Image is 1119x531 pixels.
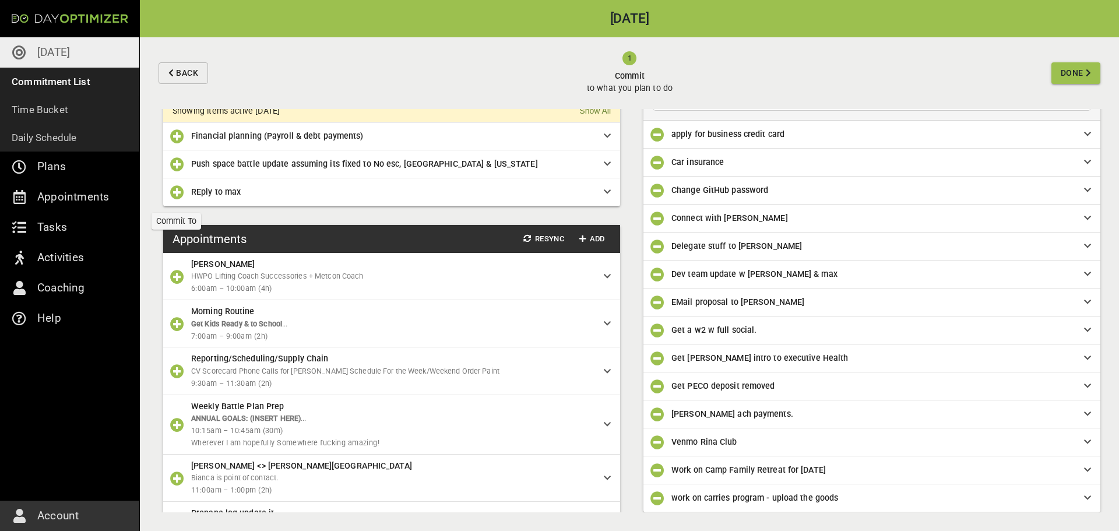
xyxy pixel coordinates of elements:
div: work on carries program - upload the goods [643,484,1100,512]
span: [PERSON_NAME] ach payments. [671,409,793,419]
span: [PERSON_NAME] <> [PERSON_NAME][GEOGRAPHIC_DATA] [191,461,412,470]
span: Done [1061,66,1083,80]
div: Connect with [PERSON_NAME] [643,205,1100,233]
div: [PERSON_NAME] ach payments. [643,400,1100,428]
span: Push space battle update assuming its fixed to No esc, [GEOGRAPHIC_DATA] & [US_STATE] [191,159,538,168]
p: Tasks [37,218,67,237]
div: Change GitHub password [643,177,1100,205]
span: [PERSON_NAME] [191,259,255,269]
span: EMail proposal to [PERSON_NAME] [671,297,804,307]
button: Add [573,230,611,248]
button: Committo what you plan to do [213,37,1047,109]
div: Work on Camp Family Retreat for [DATE] [643,456,1100,484]
div: [PERSON_NAME]HWPO Lifting Coach Successories + Metcon Coach6:00am – 10:00am (4h) [163,253,620,300]
span: Add [578,233,606,246]
span: Get PECO deposit removed [671,381,775,391]
span: 9:30am – 11:30am (2h) [191,378,594,390]
div: EMail proposal to [PERSON_NAME] [643,289,1100,317]
span: Bianca is point of contact. [191,473,278,482]
span: 6:00am – 10:00am (4h) [191,283,594,295]
button: Done [1051,62,1100,84]
h3: Appointments [173,230,247,248]
p: Showing items [173,106,230,115]
p: Time Bucket [12,101,68,118]
span: Dev team update w [PERSON_NAME] & max [671,269,838,279]
a: Show All [579,105,611,117]
span: Delegate stuff to [PERSON_NAME] [671,241,802,251]
div: apply for business credit card [643,121,1100,149]
span: Reporting/Scheduling/Supply Chain [191,354,328,363]
span: Weekly Battle Plan Prep [191,402,284,411]
p: Activities [37,248,84,267]
span: Car insurance [671,157,724,167]
span: ANNUAL GOALS: (INSERT HERE) [191,414,301,423]
span: Work on Camp Family Retreat for [DATE] [671,465,826,474]
button: Resync [519,230,569,248]
div: REply to max [163,178,620,206]
p: Plans [37,157,66,176]
span: 10:15am – 10:45am (30m) [191,425,594,437]
span: Get [PERSON_NAME] intro to executive Health [671,353,848,363]
span: Get Kids Ready & to School [191,319,282,328]
div: Weekly Battle Plan PrepANNUAL GOALS: (INSERT HERE)...10:15am – 10:45am (30m)Wherever I am hopeful... [163,395,620,455]
span: Resync [523,233,564,246]
div: [PERSON_NAME] <> [PERSON_NAME][GEOGRAPHIC_DATA]Bianca is point of contact.11:00am – 1:00pm (2h) [163,455,620,502]
div: Financial planning (Payroll & debt payments) [163,122,620,150]
p: Daily Schedule [12,129,77,146]
span: Propane log update it [191,508,274,518]
span: ... [301,414,306,423]
div: Morning RoutineGet Kids Ready & to School...7:00am – 9:00am (2h) [163,300,620,347]
div: Get PECO deposit removed [643,372,1100,400]
span: Connect with [PERSON_NAME] [671,213,788,223]
div: Dev team update w [PERSON_NAME] & max [643,261,1100,289]
div: Get [PERSON_NAME] intro to executive Health [643,344,1100,372]
span: Financial planning (Payroll & debt payments) [191,131,363,140]
span: 7:00am – 9:00am (2h) [191,330,594,343]
p: to what you plan to do [587,82,673,94]
div: Delegate stuff to [PERSON_NAME] [643,233,1100,261]
img: Day Optimizer [12,14,128,23]
span: Commit [587,70,673,82]
h2: [DATE] [140,12,1119,26]
p: Account [37,507,79,525]
span: HWPO Lifting Coach Successories + Metcon Coach [191,272,363,280]
span: REply to max [191,187,241,196]
span: work on carries program - upload the goods [671,493,838,502]
p: Help [37,309,61,328]
div: Car insurance [643,149,1100,177]
p: [DATE] [37,43,70,62]
p: Coaching [37,279,85,297]
button: Back [159,62,208,84]
span: 11:00am – 1:00pm (2h) [191,484,594,497]
span: ... [282,319,287,328]
span: Back [176,66,198,80]
text: 1 [628,54,632,62]
p: active [DATE] [230,106,280,115]
div: Reporting/Scheduling/Supply ChainCV Scorecard Phone Calls for [PERSON_NAME] Schedule For the Week... [163,347,620,395]
span: Change GitHub password [671,185,768,195]
div: Venmo Rina Club [643,428,1100,456]
p: Appointments [37,188,109,206]
div: Get a w2 w full social. [643,317,1100,344]
p: Commitment List [12,73,90,90]
span: Venmo Rina Club [671,437,737,446]
span: Wherever I am hopefully Somewhere fucking amazing! [191,437,594,449]
span: apply for business credit card [671,129,784,139]
div: Push space battle update assuming its fixed to No esc, [GEOGRAPHIC_DATA] & [US_STATE] [163,150,620,178]
span: CV Scorecard Phone Calls for [PERSON_NAME] Schedule For the Week/Weekend Order Paint [191,367,499,375]
span: Morning Routine [191,307,255,316]
span: Get a w2 w full social. [671,325,756,335]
